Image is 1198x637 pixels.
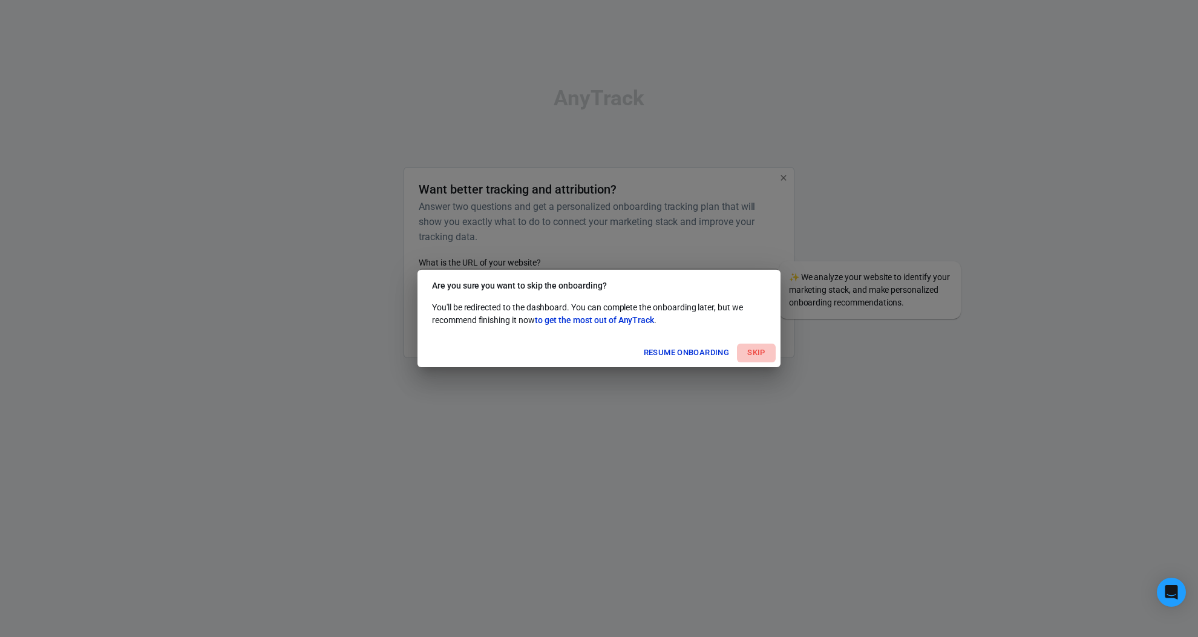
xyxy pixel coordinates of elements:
p: You'll be redirected to the dashboard. You can complete the onboarding later, but we recommend fi... [432,301,766,327]
h2: Are you sure you want to skip the onboarding? [417,270,781,301]
button: Skip [737,344,776,362]
button: Resume onboarding [641,344,732,362]
div: Open Intercom Messenger [1157,578,1186,607]
span: to get the most out of AnyTrack [535,315,654,325]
